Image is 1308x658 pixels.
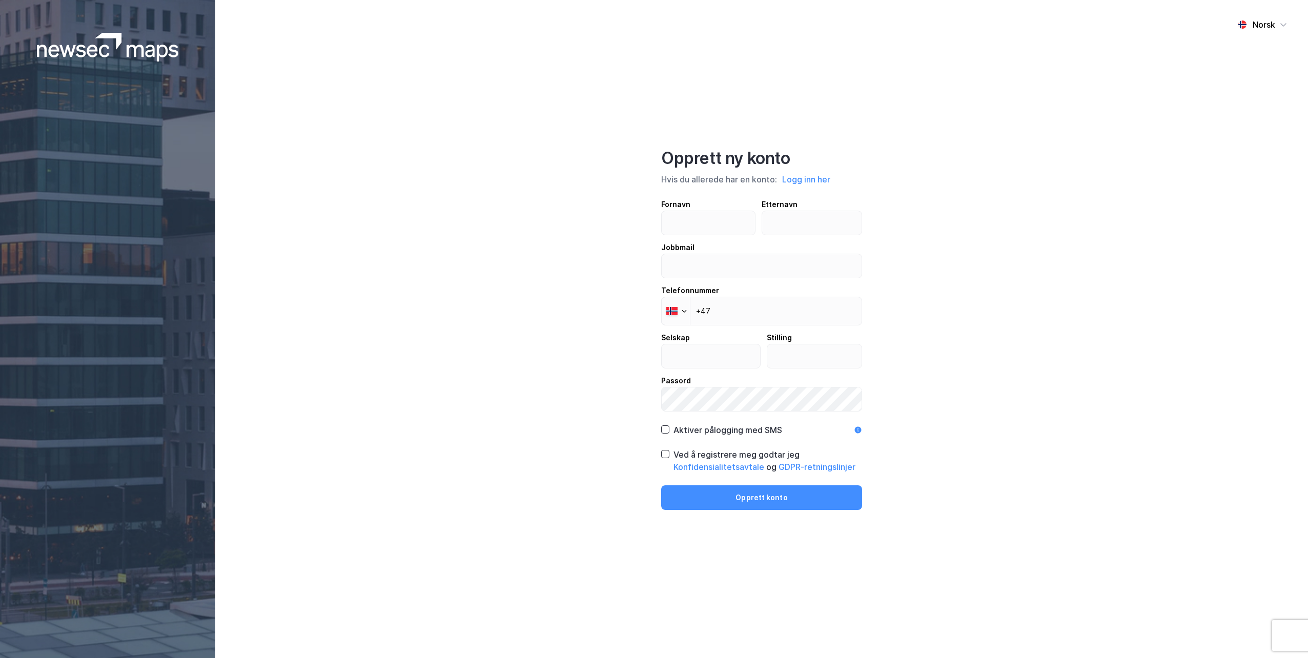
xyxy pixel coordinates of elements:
div: Selskap [661,332,761,344]
div: Fornavn [661,198,755,211]
button: Logg inn her [779,173,833,186]
div: Jobbmail [661,241,862,254]
input: Telefonnummer [661,297,862,325]
div: Hvis du allerede har en konto: [661,173,862,186]
div: Aktiver pålogging med SMS [673,424,782,436]
div: Ved å registrere meg godtar jeg og [673,448,862,473]
div: Telefonnummer [661,284,862,297]
div: Opprett ny konto [661,148,862,169]
button: Opprett konto [661,485,862,510]
img: logoWhite.bf58a803f64e89776f2b079ca2356427.svg [37,33,179,61]
div: Norway: + 47 [662,297,690,325]
div: Etternavn [762,198,863,211]
div: Passord [661,375,862,387]
div: Norsk [1253,18,1275,31]
div: Stilling [767,332,863,344]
